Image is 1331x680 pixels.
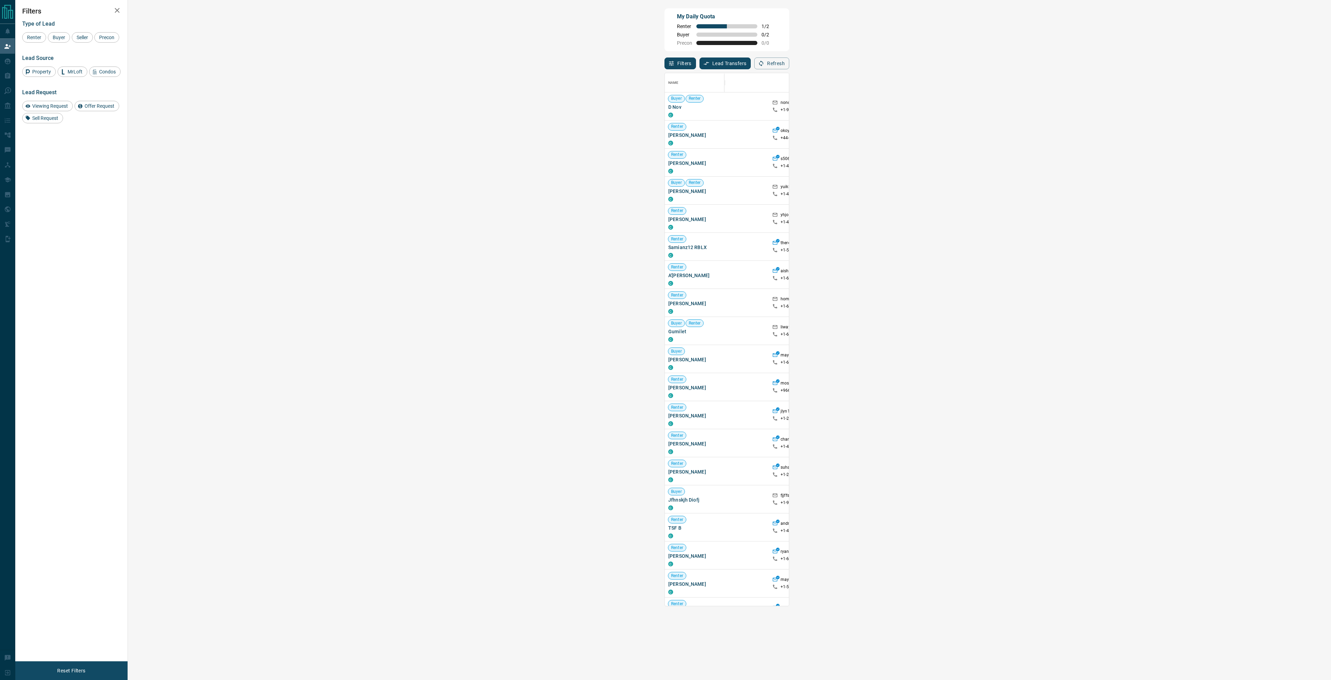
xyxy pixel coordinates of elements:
span: 0 / 0 [762,40,777,46]
p: yhjosepxx@x [781,212,806,219]
div: condos.ca [668,113,673,117]
span: Buyer [668,96,685,101]
div: Viewing Request [22,101,73,111]
span: [PERSON_NAME] [668,581,765,588]
span: Seller [74,35,90,40]
span: [PERSON_NAME] [668,188,765,195]
div: condos.ca [668,197,673,202]
p: +1- 58783488xx [781,584,811,590]
span: Buyer [668,180,685,186]
p: +1- 22698846xx [781,416,811,422]
span: Precon [677,40,692,46]
span: Type of Lead [22,20,55,27]
span: D Nov [668,104,765,111]
p: +1- 51987821xx [781,247,811,253]
span: Gumilet [668,328,765,335]
div: condos.ca [668,590,673,594]
div: condos.ca [668,281,673,286]
span: [PERSON_NAME] [668,300,765,307]
div: Name [668,73,679,92]
span: [PERSON_NAME] [668,553,765,559]
p: +1- 64783200xx [781,332,811,337]
div: MrLoft [58,67,87,77]
span: TSF B [668,524,765,531]
span: [PERSON_NAME] [668,160,765,167]
span: [PERSON_NAME] [668,216,765,223]
span: [PERSON_NAME] [668,132,765,139]
p: fjjffsjixx@x [781,493,802,500]
p: homefxx@x [781,296,803,303]
div: Buyer [48,32,70,43]
p: therealsamianzxx@x [781,240,820,247]
p: +44- 75383248xx [781,135,813,141]
span: Renter [686,180,704,186]
div: condos.ca [668,225,673,230]
div: Name [665,73,769,92]
span: Renter [668,545,686,551]
p: +1- 90456200xx [781,107,811,113]
span: Renter [668,433,686,439]
span: Sell Request [30,115,61,121]
span: Renter [668,517,686,523]
p: +1- 43777728xx [781,444,811,450]
span: Renter [677,24,692,29]
span: [PERSON_NAME] [668,356,765,363]
div: Precon [94,32,119,43]
div: condos.ca [668,562,673,566]
span: [PERSON_NAME] [668,468,765,475]
p: may.c1xx@x [781,577,804,584]
p: +1- 90597913xx [781,500,811,506]
div: condos.ca [668,253,673,258]
span: Buyer [668,348,685,354]
span: Offer Request [82,103,117,109]
span: Renter [686,320,704,326]
p: andrii.berdyxx@x [781,521,814,528]
div: Renter [22,32,46,43]
span: Renter [668,152,686,158]
span: A'[PERSON_NAME] [668,272,765,279]
span: Renter [668,236,686,242]
span: 0 / 2 [762,32,777,37]
span: Lead Source [22,55,54,61]
p: +966- 5481669xx [781,388,813,394]
div: condos.ca [668,421,673,426]
span: Renter [668,405,686,410]
p: yuikhuxx@x [781,184,803,191]
div: condos.ca [668,449,673,454]
button: Lead Transfers [699,58,751,69]
p: +1- 64732380xx [781,303,811,309]
span: [PERSON_NAME] [668,440,765,447]
div: condos.ca [668,505,673,510]
p: taeholeegrexx@x [781,605,813,612]
p: My Daily Quota [677,12,777,21]
p: mayornikovaxx@x [781,352,816,360]
span: Renter [668,601,686,607]
button: Filters [664,58,696,69]
div: condos.ca [668,365,673,370]
span: MrLoft [65,69,85,74]
span: 1 / 2 [762,24,777,29]
div: Condos [89,67,121,77]
p: s506247xx@x [781,156,808,163]
div: Seller [72,32,93,43]
div: condos.ca [668,141,673,145]
span: Jfhnskjh Diofj [668,496,765,503]
p: +1- 43784932xx [781,163,811,169]
button: Refresh [754,58,789,69]
p: jlyn15xx@x [781,408,802,416]
div: Property [22,67,56,77]
p: aishafleminxx@x [781,268,814,275]
div: condos.ca [668,169,673,174]
p: +1- 43742458xx [781,528,811,534]
p: +1- 41625807xx [781,191,811,197]
span: Renter [668,292,686,298]
span: Renter [686,96,704,101]
span: [PERSON_NAME] [668,384,765,391]
span: Condos [97,69,118,74]
span: Renter [668,573,686,579]
span: Renter [668,461,686,467]
p: +1- 28960058xx [781,472,811,478]
p: +1- 43721398xx [781,219,811,225]
p: ryanlui20xx@x [781,549,809,556]
span: Viewing Request [30,103,70,109]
